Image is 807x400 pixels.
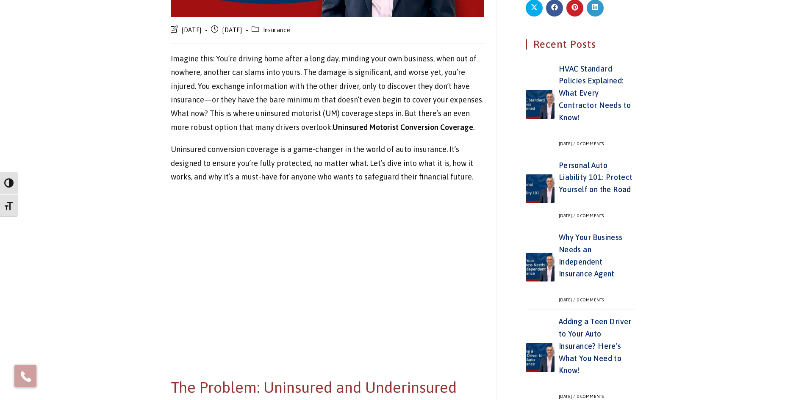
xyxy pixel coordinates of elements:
[572,394,576,399] span: /
[526,39,635,50] h4: Recent Posts
[171,192,484,368] iframe: Uninsured Driver? How Uninsured Conversion Coverage Protects You!
[572,141,576,146] span: /
[577,394,604,399] a: 0 Comments
[559,141,576,146] div: [DATE]
[171,52,484,134] p: Imagine this: You’re driving home after a long day, minding your own business, when out of nowher...
[572,213,576,218] span: /
[171,143,484,184] p: Uninsured conversion coverage is a game-changer in the world of auto insurance. It’s designed to ...
[559,64,631,122] a: HVAC Standard Policies Explained: What Every Contractor Needs to Know!
[559,233,623,278] a: Why Your Business Needs an Independent Insurance Agent
[559,161,633,194] a: Personal Auto Liability 101: Protect Yourself on the Road
[559,213,576,218] div: [DATE]
[333,123,473,132] strong: Uninsured Motorist Conversion Coverage
[559,298,576,303] div: [DATE]
[572,298,576,302] span: /
[559,317,632,375] a: Adding a Teen Driver to Your Auto Insurance? Here’s What You Need to Know!
[211,25,252,37] li: [DATE]
[171,25,211,37] li: [DATE]
[577,298,604,302] a: 0 Comments
[559,394,576,399] div: [DATE]
[577,213,604,218] a: 0 Comments
[577,141,604,146] a: 0 Comments
[263,27,290,33] a: Insurance
[19,370,33,383] img: Phone icon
